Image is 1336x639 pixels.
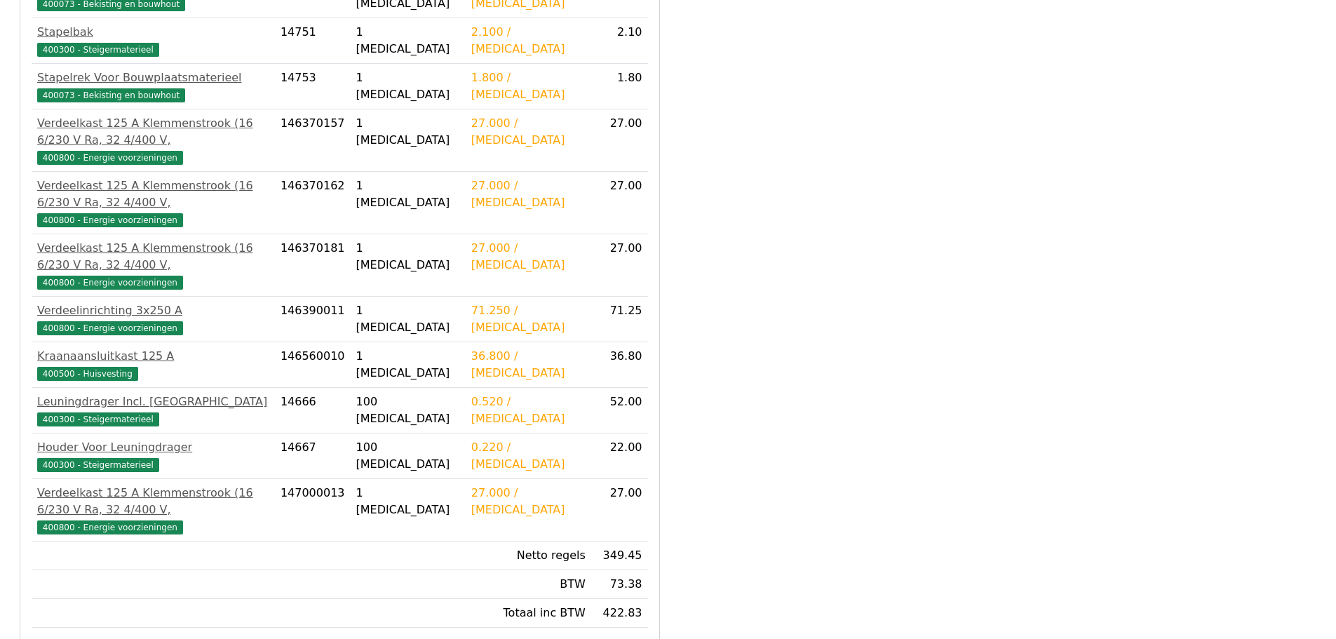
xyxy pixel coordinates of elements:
[37,439,269,473] a: Houder Voor Leuningdrager400300 - Steigermaterieel
[591,109,648,172] td: 27.00
[591,342,648,388] td: 36.80
[37,88,185,102] span: 400073 - Bekisting en bouwhout
[591,570,648,599] td: 73.38
[471,240,586,274] div: 27.000 / [MEDICAL_DATA]
[37,348,269,365] div: Kraanaansluitkast 125 A
[37,240,269,274] div: Verdeelkast 125 A Klemmenstrook (16 6/230 V Ra, 32 4/400 V,
[37,458,159,472] span: 400300 - Steigermaterieel
[37,24,269,41] div: Stapelbak
[275,234,351,297] td: 146370181
[37,69,269,86] div: Stapelrek Voor Bouwplaatsmaterieel
[37,69,269,103] a: Stapelrek Voor Bouwplaatsmaterieel400073 - Bekisting en bouwhout
[591,18,648,64] td: 2.10
[466,570,591,599] td: BTW
[356,177,460,211] div: 1 [MEDICAL_DATA]
[275,109,351,172] td: 146370157
[471,394,586,427] div: 0.520 / [MEDICAL_DATA]
[37,151,183,165] span: 400800 - Energie voorzieningen
[356,348,460,382] div: 1 [MEDICAL_DATA]
[356,24,460,58] div: 1 [MEDICAL_DATA]
[591,172,648,234] td: 27.00
[37,412,159,426] span: 400300 - Steigermaterieel
[275,342,351,388] td: 146560010
[591,542,648,570] td: 349.45
[591,599,648,628] td: 422.83
[37,115,269,166] a: Verdeelkast 125 A Klemmenstrook (16 6/230 V Ra, 32 4/400 V,400800 - Energie voorzieningen
[591,433,648,479] td: 22.00
[37,24,269,58] a: Stapelbak400300 - Steigermaterieel
[37,177,269,211] div: Verdeelkast 125 A Klemmenstrook (16 6/230 V Ra, 32 4/400 V,
[37,394,269,427] a: Leuningdrager Incl. [GEOGRAPHIC_DATA]400300 - Steigermaterieel
[471,439,586,473] div: 0.220 / [MEDICAL_DATA]
[356,240,460,274] div: 1 [MEDICAL_DATA]
[591,234,648,297] td: 27.00
[471,24,586,58] div: 2.100 / [MEDICAL_DATA]
[471,302,586,336] div: 71.250 / [MEDICAL_DATA]
[37,520,183,534] span: 400800 - Energie voorzieningen
[356,485,460,518] div: 1 [MEDICAL_DATA]
[466,599,591,628] td: Totaal inc BTW
[37,439,269,456] div: Houder Voor Leuningdrager
[275,64,351,109] td: 14753
[37,43,159,57] span: 400300 - Steigermaterieel
[37,302,269,336] a: Verdeelinrichting 3x250 A400800 - Energie voorzieningen
[37,177,269,228] a: Verdeelkast 125 A Klemmenstrook (16 6/230 V Ra, 32 4/400 V,400800 - Energie voorzieningen
[275,388,351,433] td: 14666
[466,542,591,570] td: Netto regels
[471,348,586,382] div: 36.800 / [MEDICAL_DATA]
[37,115,269,149] div: Verdeelkast 125 A Klemmenstrook (16 6/230 V Ra, 32 4/400 V,
[471,177,586,211] div: 27.000 / [MEDICAL_DATA]
[356,439,460,473] div: 100 [MEDICAL_DATA]
[37,321,183,335] span: 400800 - Energie voorzieningen
[356,69,460,103] div: 1 [MEDICAL_DATA]
[37,367,138,381] span: 400500 - Huisvesting
[591,297,648,342] td: 71.25
[591,479,648,542] td: 27.00
[356,115,460,149] div: 1 [MEDICAL_DATA]
[37,240,269,290] a: Verdeelkast 125 A Klemmenstrook (16 6/230 V Ra, 32 4/400 V,400800 - Energie voorzieningen
[471,115,586,149] div: 27.000 / [MEDICAL_DATA]
[591,64,648,109] td: 1.80
[37,213,183,227] span: 400800 - Energie voorzieningen
[275,18,351,64] td: 14751
[37,394,269,410] div: Leuningdrager Incl. [GEOGRAPHIC_DATA]
[471,69,586,103] div: 1.800 / [MEDICAL_DATA]
[37,348,269,382] a: Kraanaansluitkast 125 A400500 - Huisvesting
[591,388,648,433] td: 52.00
[275,297,351,342] td: 146390011
[471,485,586,518] div: 27.000 / [MEDICAL_DATA]
[37,302,269,319] div: Verdeelinrichting 3x250 A
[37,485,269,535] a: Verdeelkast 125 A Klemmenstrook (16 6/230 V Ra, 32 4/400 V,400800 - Energie voorzieningen
[356,302,460,336] div: 1 [MEDICAL_DATA]
[275,433,351,479] td: 14667
[356,394,460,427] div: 100 [MEDICAL_DATA]
[37,485,269,518] div: Verdeelkast 125 A Klemmenstrook (16 6/230 V Ra, 32 4/400 V,
[37,276,183,290] span: 400800 - Energie voorzieningen
[275,479,351,542] td: 147000013
[275,172,351,234] td: 146370162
